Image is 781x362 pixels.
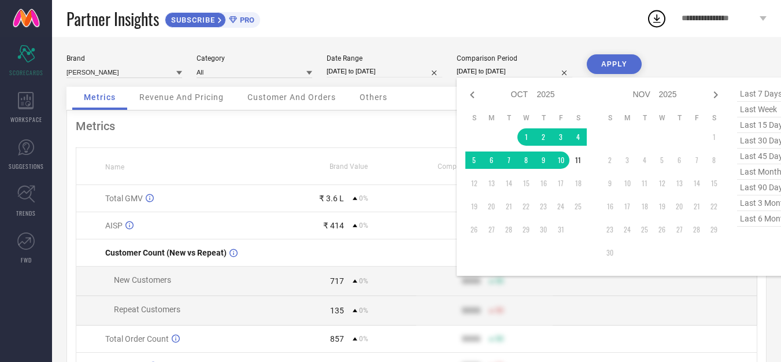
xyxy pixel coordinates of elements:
[197,54,312,62] div: Category
[601,113,619,123] th: Sunday
[84,93,116,102] span: Metrics
[360,93,387,102] span: Others
[671,198,688,215] td: Thu Nov 20 2025
[16,209,36,217] span: TRENDS
[105,334,169,343] span: Total Order Count
[359,335,368,343] span: 0%
[483,175,500,192] td: Mon Oct 13 2025
[636,198,653,215] td: Tue Nov 18 2025
[359,277,368,285] span: 0%
[535,198,552,215] td: Thu Oct 23 2025
[500,152,517,169] td: Tue Oct 07 2025
[601,198,619,215] td: Sun Nov 16 2025
[552,152,569,169] td: Fri Oct 10 2025
[105,221,123,230] span: AISP
[705,128,723,146] td: Sat Nov 01 2025
[66,54,182,62] div: Brand
[517,198,535,215] td: Wed Oct 22 2025
[438,162,496,171] span: Competitors Value
[323,221,344,230] div: ₹ 414
[9,162,44,171] span: SUGGESTIONS
[552,221,569,238] td: Fri Oct 31 2025
[601,175,619,192] td: Sun Nov 09 2025
[587,54,642,74] button: APPLY
[619,175,636,192] td: Mon Nov 10 2025
[483,221,500,238] td: Mon Oct 27 2025
[21,256,32,264] span: FWD
[569,152,587,169] td: Sat Oct 11 2025
[671,175,688,192] td: Thu Nov 13 2025
[10,115,42,124] span: WORKSPACE
[330,162,368,171] span: Brand Value
[247,93,336,102] span: Customer And Orders
[569,175,587,192] td: Sat Oct 18 2025
[330,306,344,315] div: 135
[165,9,260,28] a: SUBSCRIBEPRO
[535,128,552,146] td: Thu Oct 02 2025
[237,16,254,24] span: PRO
[671,113,688,123] th: Thursday
[653,198,671,215] td: Wed Nov 19 2025
[636,113,653,123] th: Tuesday
[76,119,757,133] div: Metrics
[105,163,124,171] span: Name
[636,152,653,169] td: Tue Nov 04 2025
[66,7,159,31] span: Partner Insights
[105,248,227,257] span: Customer Count (New vs Repeat)
[462,276,480,286] div: 9999
[330,276,344,286] div: 717
[646,8,667,29] div: Open download list
[500,113,517,123] th: Tuesday
[601,221,619,238] td: Sun Nov 23 2025
[636,221,653,238] td: Tue Nov 25 2025
[465,175,483,192] td: Sun Oct 12 2025
[705,221,723,238] td: Sat Nov 29 2025
[495,335,504,343] span: 50
[483,152,500,169] td: Mon Oct 06 2025
[114,305,180,314] span: Repeat Customers
[114,275,171,285] span: New Customers
[465,221,483,238] td: Sun Oct 26 2025
[552,113,569,123] th: Friday
[688,113,705,123] th: Friday
[359,306,368,315] span: 0%
[705,198,723,215] td: Sat Nov 22 2025
[330,334,344,343] div: 857
[359,194,368,202] span: 0%
[535,113,552,123] th: Thursday
[552,175,569,192] td: Fri Oct 17 2025
[619,221,636,238] td: Mon Nov 24 2025
[165,16,218,24] span: SUBSCRIBE
[517,128,535,146] td: Wed Oct 01 2025
[569,113,587,123] th: Saturday
[327,54,442,62] div: Date Range
[688,152,705,169] td: Fri Nov 07 2025
[517,175,535,192] td: Wed Oct 15 2025
[535,152,552,169] td: Thu Oct 09 2025
[552,198,569,215] td: Fri Oct 24 2025
[535,175,552,192] td: Thu Oct 16 2025
[462,334,480,343] div: 9999
[653,152,671,169] td: Wed Nov 05 2025
[319,194,344,203] div: ₹ 3.6 L
[671,152,688,169] td: Thu Nov 06 2025
[619,152,636,169] td: Mon Nov 03 2025
[601,244,619,261] td: Sun Nov 30 2025
[465,198,483,215] td: Sun Oct 19 2025
[105,194,143,203] span: Total GMV
[535,221,552,238] td: Thu Oct 30 2025
[688,221,705,238] td: Fri Nov 28 2025
[619,113,636,123] th: Monday
[495,306,504,315] span: 50
[465,88,479,102] div: Previous month
[671,221,688,238] td: Thu Nov 27 2025
[457,65,572,77] input: Select comparison period
[483,198,500,215] td: Mon Oct 20 2025
[457,54,572,62] div: Comparison Period
[569,198,587,215] td: Sat Oct 25 2025
[517,221,535,238] td: Wed Oct 29 2025
[9,68,43,77] span: SCORECARDS
[517,113,535,123] th: Wednesday
[619,198,636,215] td: Mon Nov 17 2025
[569,128,587,146] td: Sat Oct 04 2025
